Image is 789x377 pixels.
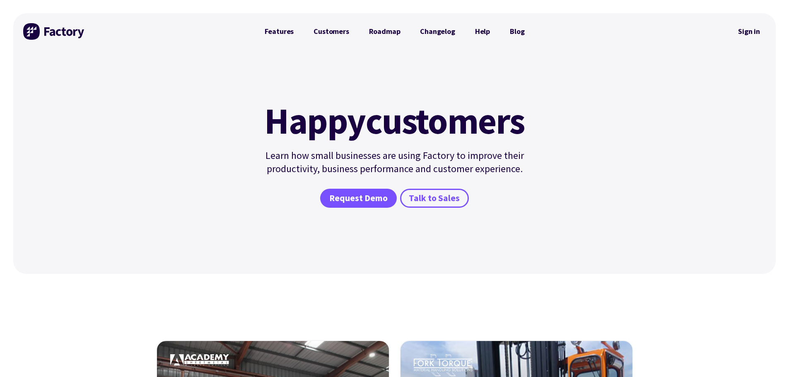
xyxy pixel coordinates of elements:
mark: Happy [264,103,365,139]
a: Roadmap [359,23,410,40]
nav: Secondary Navigation [732,22,766,41]
a: Sign in [732,22,766,41]
a: Changelog [410,23,465,40]
a: Blog [500,23,534,40]
h1: customers [260,103,530,139]
nav: Primary Navigation [255,23,535,40]
a: Request Demo [320,189,396,208]
a: Features [255,23,304,40]
img: Factory [23,23,85,40]
a: Talk to Sales [400,189,469,208]
span: Talk to Sales [409,192,460,204]
span: Request Demo [329,192,388,204]
a: Customers [304,23,359,40]
p: Learn how small businesses are using Factory to improve their productivity, business performance ... [260,149,530,175]
a: Help [465,23,500,40]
